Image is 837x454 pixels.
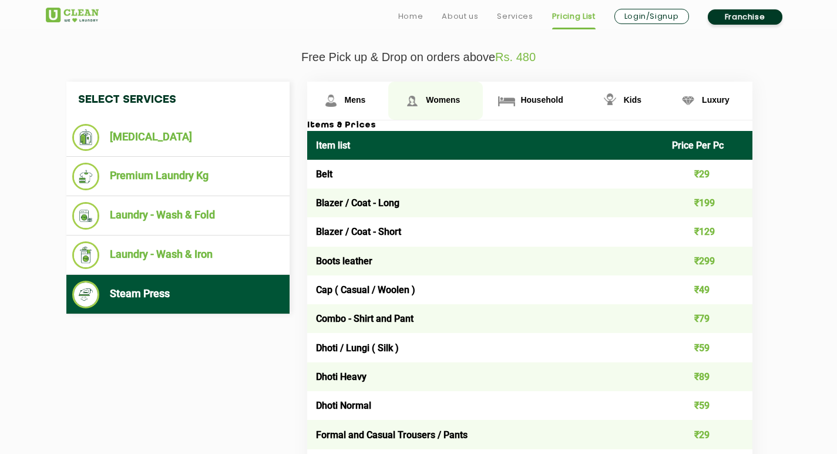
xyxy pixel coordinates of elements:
td: Formal and Casual Trousers / Pants [307,420,664,449]
img: Household [496,90,517,111]
td: ₹29 [663,420,752,449]
td: Cap ( Casual / Woolen ) [307,275,664,304]
td: ₹59 [663,391,752,420]
a: Pricing List [552,9,596,23]
img: Dry Cleaning [72,124,100,151]
td: ₹199 [663,189,752,217]
img: Steam Press [72,281,100,308]
td: Dhoti / Lungi ( Silk ) [307,333,664,362]
p: Free Pick up & Drop on orders above [46,51,792,64]
td: ₹59 [663,333,752,362]
td: Dhoti Heavy [307,362,664,391]
td: ₹89 [663,362,752,391]
td: ₹49 [663,275,752,304]
img: Womens [402,90,422,111]
td: Belt [307,160,664,189]
td: ₹129 [663,217,752,246]
li: Premium Laundry Kg [72,163,284,190]
a: Login/Signup [614,9,689,24]
li: Steam Press [72,281,284,308]
th: Item list [307,131,664,160]
img: Laundry - Wash & Fold [72,202,100,230]
img: UClean Laundry and Dry Cleaning [46,8,99,22]
img: Luxury [678,90,698,111]
td: Dhoti Normal [307,391,664,420]
li: [MEDICAL_DATA] [72,124,284,151]
span: Luxury [702,95,730,105]
a: Home [398,9,423,23]
h3: Items & Prices [307,120,752,131]
td: ₹79 [663,304,752,333]
td: Combo - Shirt and Pant [307,304,664,333]
img: Premium Laundry Kg [72,163,100,190]
h4: Select Services [66,82,290,118]
span: Household [520,95,563,105]
li: Laundry - Wash & Fold [72,202,284,230]
td: Boots leather [307,247,664,275]
span: Womens [426,95,460,105]
span: Kids [624,95,641,105]
img: Mens [321,90,341,111]
td: ₹299 [663,247,752,275]
img: Kids [600,90,620,111]
li: Laundry - Wash & Iron [72,241,284,269]
td: Blazer / Coat - Long [307,189,664,217]
span: Rs. 480 [495,51,536,63]
img: Laundry - Wash & Iron [72,241,100,269]
a: Franchise [708,9,782,25]
a: Services [497,9,533,23]
span: Mens [345,95,366,105]
td: Blazer / Coat - Short [307,217,664,246]
th: Price Per Pc [663,131,752,160]
a: About us [442,9,478,23]
td: ₹29 [663,160,752,189]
